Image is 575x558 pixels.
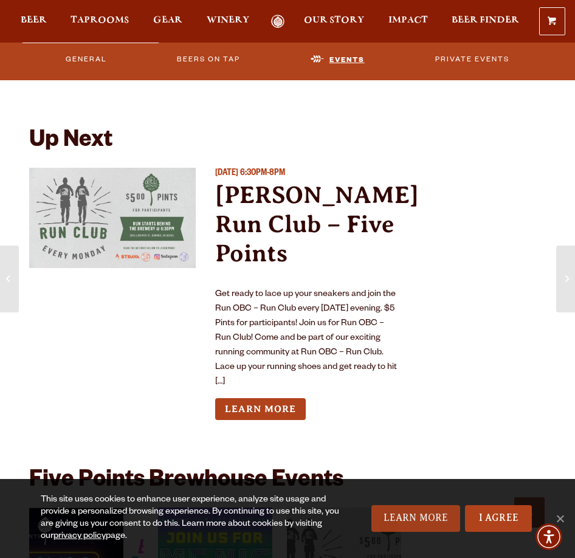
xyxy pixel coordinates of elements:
[388,15,428,29] a: Impact
[535,523,562,550] div: Accessibility Menu
[21,15,47,29] a: Beer
[554,512,566,525] span: No
[263,15,293,29] a: Odell Home
[71,15,129,29] a: Taprooms
[431,47,513,73] a: Private Events
[215,398,306,421] a: Learn more about Odell Run Club – Five Points
[207,15,249,29] a: Winery
[21,15,47,25] span: Beer
[153,15,182,25] span: Gear
[62,47,111,73] a: General
[304,15,364,29] a: Our Story
[53,532,106,542] a: privacy policy
[452,15,519,25] span: Beer Finder
[304,15,364,25] span: Our Story
[215,169,238,179] span: [DATE]
[371,505,461,532] a: Learn More
[29,469,343,495] h2: Five Points Brewhouse Events
[388,15,428,25] span: Impact
[465,505,532,532] a: I Agree
[240,169,285,179] span: 6:30PM-8PM
[29,129,112,156] h2: Up Next
[215,181,419,267] a: [PERSON_NAME] Run Club – Five Points
[41,494,349,543] div: This site uses cookies to enhance user experience, analyze site usage and provide a personalized ...
[71,15,129,25] span: Taprooms
[452,15,519,29] a: Beer Finder
[306,46,370,74] a: Events
[215,288,401,390] p: Get ready to lace up your sneakers and join the Run OBC – Run Club every [DATE] evening. $5 Pints...
[173,47,244,73] a: Beers on Tap
[153,15,182,29] a: Gear
[207,15,249,25] span: Winery
[29,168,196,268] a: View event details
